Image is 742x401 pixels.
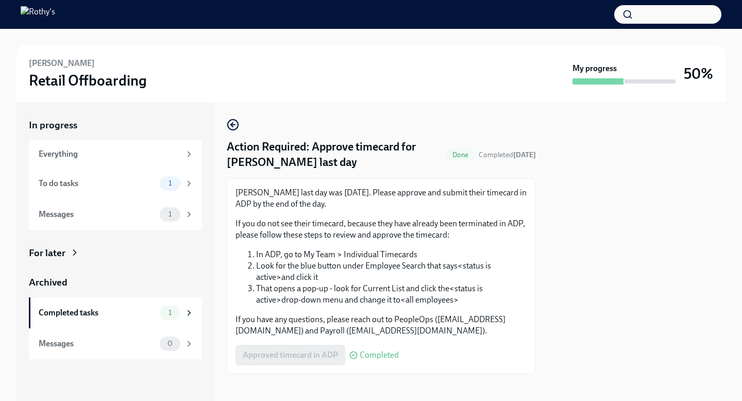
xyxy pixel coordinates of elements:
h6: [PERSON_NAME] [29,58,95,69]
div: Completed tasks [39,307,156,319]
li: In ADP, go to My Team > Individual Timecards [256,249,527,260]
span: Completed [360,351,399,359]
span: 1 [162,309,178,316]
img: Rothy's [21,6,55,23]
strong: [DATE] [513,151,536,159]
a: In progress [29,119,202,132]
span: Done [446,151,475,159]
h3: Retail Offboarding [29,71,147,90]
h4: Action Required: Approve timecard for [PERSON_NAME] last day [227,139,442,170]
div: Messages [39,338,156,349]
span: 1 [162,179,178,187]
h3: 50% [684,64,713,83]
div: Everything [39,148,180,160]
span: 1 [162,210,178,218]
p: [PERSON_NAME] last day was [DATE]. Please approve and submit their timecard in ADP by the end of ... [235,187,527,210]
span: 0 [161,340,179,347]
span: Completed [479,151,536,159]
a: For later [29,246,202,260]
p: If you do not see their timecard, because they have already been terminated in ADP, please follow... [235,218,527,241]
span: October 4th, 2025 17:46 [479,150,536,160]
a: Messages1 [29,199,202,230]
strong: My progress [572,63,617,74]
a: Completed tasks1 [29,297,202,328]
a: Everything [29,140,202,168]
a: Messages0 [29,328,202,359]
div: To do tasks [39,178,156,189]
li: Look for the blue button under Employee Search that says <status is active> and click it [256,260,527,283]
a: To do tasks1 [29,168,202,199]
div: Messages [39,209,156,220]
a: Archived [29,276,202,289]
div: For later [29,246,65,260]
li: That opens a pop-up - look for Current List and click the <status is active> drop-down menu and c... [256,283,527,306]
p: If you have any questions, please reach out to PeopleOps ([EMAIL_ADDRESS][DOMAIN_NAME]) and Payro... [235,314,527,337]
